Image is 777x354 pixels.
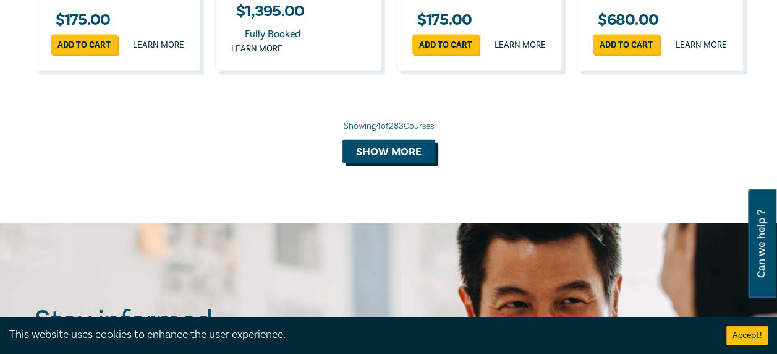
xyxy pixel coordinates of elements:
[231,43,282,55] a: Learn more
[35,120,743,132] div: Showing 4 of 283 Courses
[231,3,304,20] h3: $ 1,395.00
[231,26,314,43] div: Fully Booked
[51,35,117,55] a: Add to cart
[676,39,727,51] a: Learn more
[412,35,479,55] a: Add to cart
[342,140,435,163] button: Show more
[412,12,472,28] h3: $ 175.00
[593,35,660,55] a: Add to cart
[35,304,326,337] h2: Stay informed.
[755,197,767,291] span: Can we help ?
[51,12,111,28] h3: $ 175.00
[593,12,658,28] h3: $ 680.00
[9,327,708,343] div: This website uses cookies to enhance the user experience.
[726,326,768,345] button: Accept cookies
[133,39,184,51] a: Learn more
[495,39,546,51] a: Learn more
